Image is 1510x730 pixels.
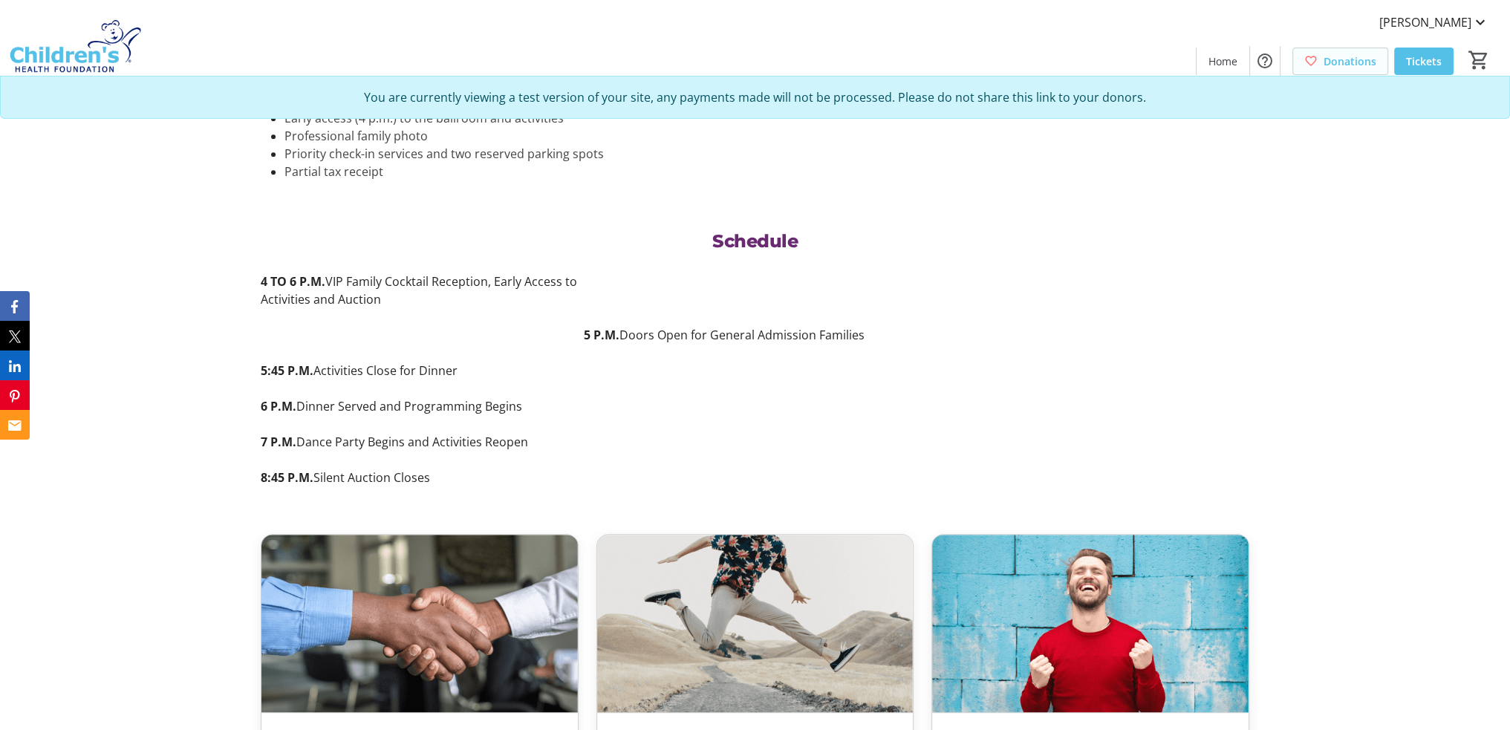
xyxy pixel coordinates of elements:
[261,273,1249,290] p: VIP Family Cocktail Reception, Early Access to
[1208,53,1237,69] span: Home
[597,535,914,712] img: Champion
[261,290,1249,308] p: Activities and Auction
[261,327,584,343] strong: ---------------------------------------------------------------------------------------
[1394,48,1454,75] a: Tickets
[261,397,1249,415] p: Dinner Served and Programming Begins
[284,146,604,162] span: Priority check-in services and two reserved parking spots
[1324,53,1376,69] span: Donations
[1197,48,1249,75] a: Home
[261,469,1249,486] p: Silent Auction Closes
[1406,53,1442,69] span: Tickets
[261,326,1249,344] p: Doors Open for General Admission Families
[284,163,383,180] span: Partial tax receipt
[1367,10,1501,34] button: [PERSON_NAME]
[261,273,325,290] strong: 4 TO 6 P.M.
[284,128,428,144] span: Professional family photo
[1379,13,1471,31] span: [PERSON_NAME]
[261,362,1249,379] p: Activities Close for Dinner
[9,6,141,80] img: Children's Health Foundation's Logo
[261,433,1249,451] p: Dance Party Begins and Activities Reopen
[1465,47,1492,74] button: Cart
[584,327,619,343] strong: 5 P.M.
[261,434,296,450] strong: 7 P.M.
[261,535,578,712] img: Supporter
[1292,48,1388,75] a: Donations
[712,230,798,252] strong: Schedule
[261,398,296,414] strong: 6 P.M.
[932,535,1249,712] img: Super Hero
[1250,46,1280,76] button: Help
[261,469,313,486] strong: 8:45 P.M.
[261,362,313,379] strong: 5:45 P.M.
